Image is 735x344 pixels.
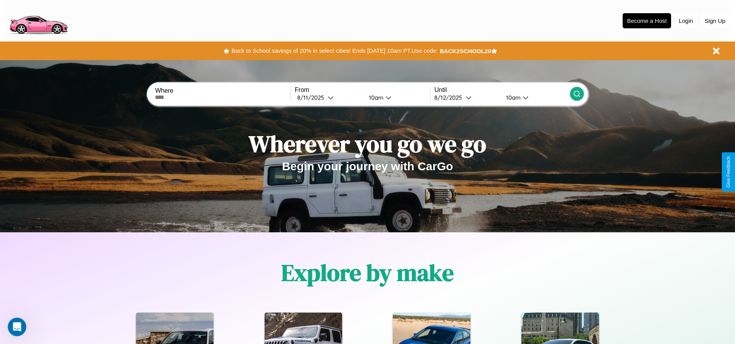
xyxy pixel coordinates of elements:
[434,94,466,101] div: 8 / 12 / 2025
[6,4,71,36] img: logo
[440,48,491,54] b: BACK2SCHOOL20
[155,87,290,94] label: Where
[363,93,430,102] button: 10am
[281,257,454,289] h1: Explore by make
[502,94,523,101] div: 10am
[726,156,731,188] div: Give Feedback
[500,93,570,102] button: 10am
[365,94,386,101] div: 10am
[675,14,697,28] button: Login
[295,86,430,93] label: From
[701,14,729,28] button: Sign Up
[295,93,363,102] button: 8/11/2025
[8,318,26,336] iframe: Intercom live chat
[623,13,671,28] button: Become a Host
[434,86,570,93] label: Until
[229,45,439,56] button: Back to School savings of 20% in select cities! Ends [DATE] 10am PT.Use code:
[297,94,328,101] div: 8 / 11 / 2025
